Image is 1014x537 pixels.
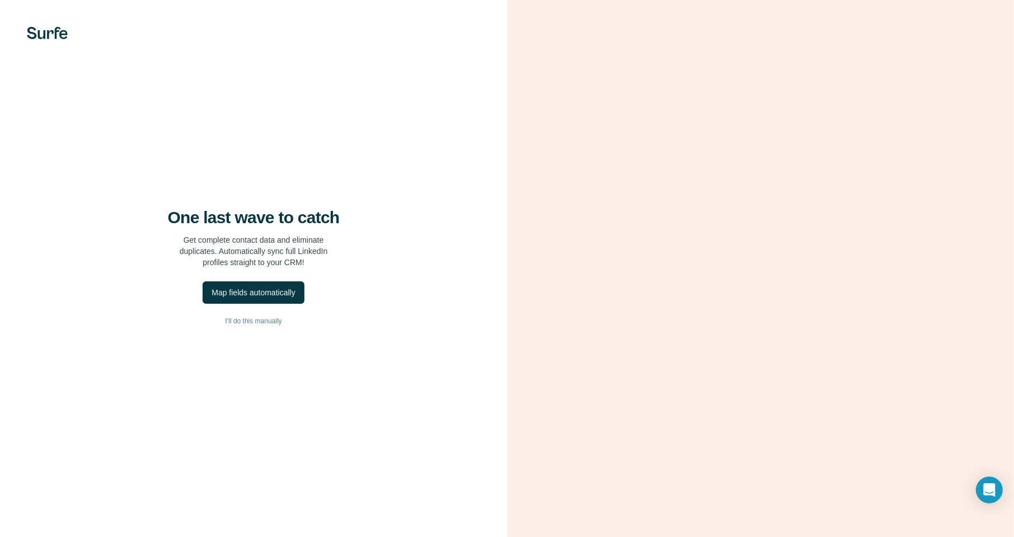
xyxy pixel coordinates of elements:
[225,316,281,326] span: I’ll do this manually
[168,208,340,228] h4: One last wave to catch
[976,477,1003,503] div: Open Intercom Messenger
[203,281,304,304] button: Map fields automatically
[212,287,295,298] div: Map fields automatically
[27,27,68,39] img: Surfe's logo
[180,234,328,268] p: Get complete contact data and eliminate duplicates. Automatically sync full LinkedIn profiles str...
[22,313,485,329] button: I’ll do this manually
